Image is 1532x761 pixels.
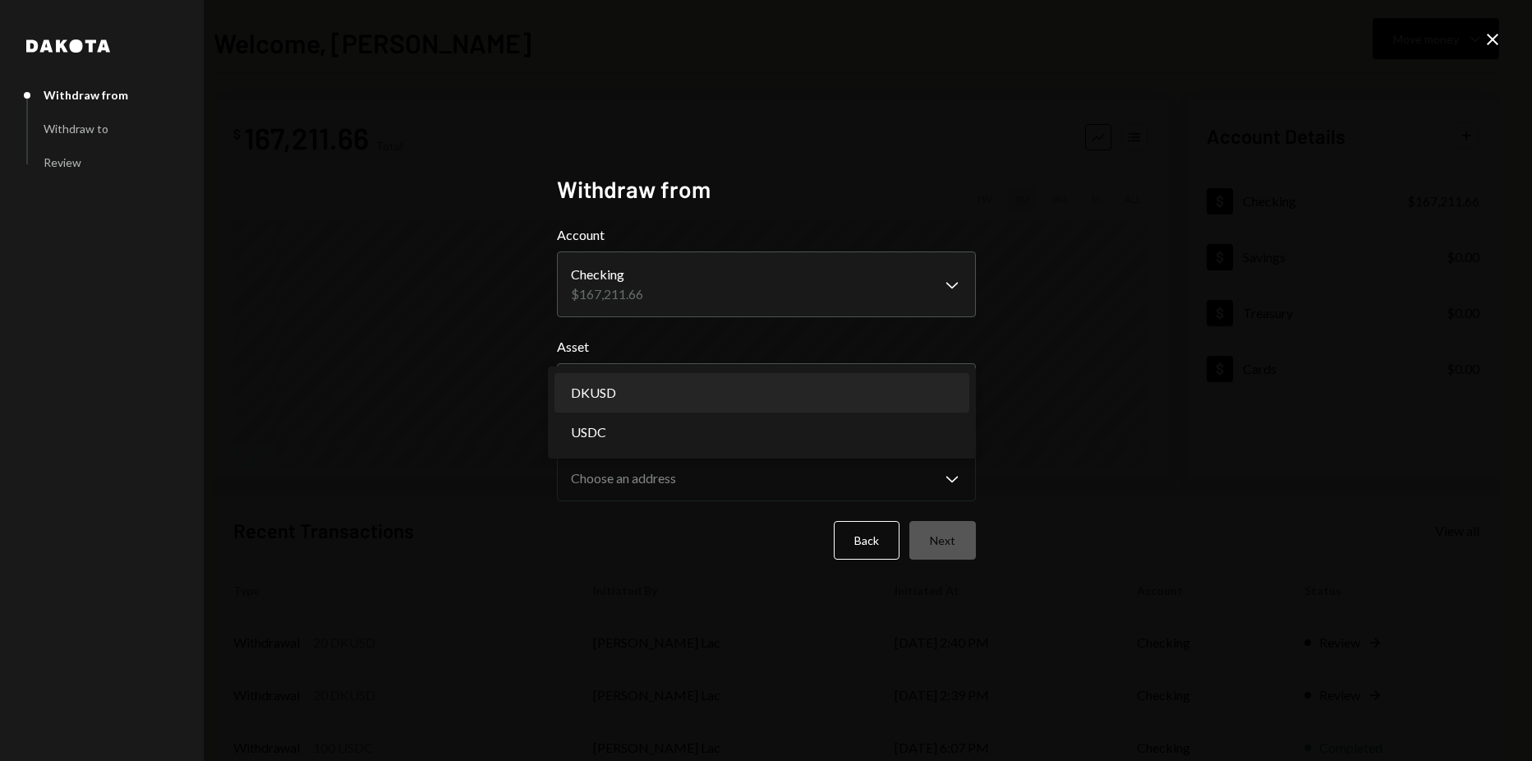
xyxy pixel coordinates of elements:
[557,251,976,317] button: Account
[571,422,606,442] span: USDC
[571,383,616,403] span: DKUSD
[557,337,976,357] label: Asset
[557,173,976,205] h2: Withdraw from
[557,225,976,245] label: Account
[834,521,899,560] button: Back
[44,122,108,136] div: Withdraw to
[44,88,128,102] div: Withdraw from
[44,155,81,169] div: Review
[557,455,976,501] button: Source Address
[557,363,976,409] button: Asset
